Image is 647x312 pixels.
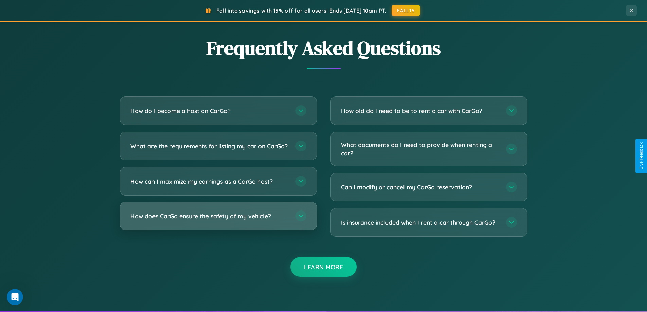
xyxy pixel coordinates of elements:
[130,142,289,150] h3: What are the requirements for listing my car on CarGo?
[216,7,387,14] span: Fall into savings with 15% off for all users! Ends [DATE] 10am PT.
[341,141,499,157] h3: What documents do I need to provide when renting a car?
[341,183,499,191] h3: Can I modify or cancel my CarGo reservation?
[392,5,420,16] button: FALL15
[120,35,527,61] h2: Frequently Asked Questions
[130,177,289,186] h3: How can I maximize my earnings as a CarGo host?
[130,212,289,220] h3: How does CarGo ensure the safety of my vehicle?
[341,218,499,227] h3: Is insurance included when I rent a car through CarGo?
[341,107,499,115] h3: How old do I need to be to rent a car with CarGo?
[290,257,357,277] button: Learn More
[130,107,289,115] h3: How do I become a host on CarGo?
[7,289,23,305] iframe: Intercom live chat
[639,142,644,170] div: Give Feedback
